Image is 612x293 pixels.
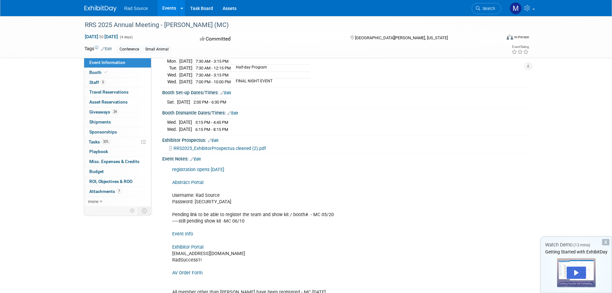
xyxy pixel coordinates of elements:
[172,270,203,276] a: AV Order Form
[179,71,192,78] td: [DATE]
[84,167,151,177] a: Budget
[162,108,528,116] div: Booth Dismantle Dates/Times:
[124,6,148,11] span: Rad Source
[573,243,590,247] span: (13 mins)
[84,34,118,40] span: [DATE] [DATE]
[84,147,151,157] a: Playbook
[84,87,151,97] a: Travel Reservations
[511,45,529,49] div: Event Rating
[89,129,117,134] span: Sponsorships
[84,68,151,78] a: Booth
[162,135,528,144] div: Exhibitor Prospectus:
[84,187,151,197] a: Attachments7
[179,58,192,65] td: [DATE]
[172,180,203,185] a: Abstract Portal
[84,97,151,107] a: Asset Reservations
[84,157,151,167] a: Misc. Expenses & Credits
[179,119,192,126] td: [DATE]
[127,206,138,215] td: Personalize Event Tab Strip
[196,59,228,64] span: 7:30 AM - 3:15 PM
[89,159,139,164] span: Misc. Expenses & Credits
[84,45,112,53] td: Tags
[514,35,529,40] div: In-Person
[83,19,492,31] div: RRS 2025 Annual Meeting - [PERSON_NAME] (MC)
[89,139,110,144] span: Tasks
[98,34,104,39] span: to
[112,109,118,114] span: 24
[89,89,129,95] span: Travel Reservations
[117,189,121,194] span: 7
[119,35,133,39] span: (4 days)
[89,189,121,194] span: Attachments
[84,127,151,137] a: Sponsorships
[507,34,513,40] img: Format-Inperson.png
[84,107,151,117] a: Giveaways24
[138,206,151,215] td: Toggle Event Tabs
[232,78,310,85] td: FINAL NIGHT EVENT
[143,46,171,53] div: Small Animal
[172,231,193,237] a: Event Info
[84,177,151,187] a: ROI, Objectives & ROO
[101,47,112,51] a: Edit
[89,119,111,124] span: Shipments
[196,79,231,84] span: 7:00 PM - 10:00 PM
[173,146,266,151] span: RRS2025_ExhibitorProspectus.cleaned (2).pdf
[602,239,609,245] div: Dismiss
[179,65,192,72] td: [DATE]
[101,80,105,85] span: 5
[232,65,310,72] td: Half-day Program
[84,78,151,87] a: Staff5
[84,117,151,127] a: Shipments
[84,137,151,147] a: Tasks33%
[84,5,117,12] img: ExhibitDay
[208,138,218,143] a: Edit
[472,3,501,14] a: Search
[463,33,529,43] div: Event Format
[167,65,179,72] td: Tue.
[195,120,228,125] span: 3:15 PM - 4:45 PM
[89,60,125,65] span: Event Information
[541,242,612,248] div: Watch Demo
[89,169,104,174] span: Budget
[89,149,108,154] span: Playbook
[179,126,192,133] td: [DATE]
[104,70,108,74] i: Booth reservation complete
[172,167,224,172] a: registration opens [DATE]
[162,154,528,162] div: Event Notes:
[227,111,238,115] a: Edit
[220,91,231,95] a: Edit
[89,109,118,114] span: Giveaways
[118,46,141,53] div: Conference
[172,244,203,250] a: Exhibitor Portal
[193,100,226,105] span: 2:00 PM - 6:30 PM
[198,33,340,45] div: Committed
[167,58,179,65] td: Mon.
[169,146,266,151] a: RRS2025_ExhibitorProspectus.cleaned (2).pdf
[567,267,586,279] div: Play
[355,35,448,40] span: [GEOGRAPHIC_DATA][PERSON_NAME], [US_STATE]
[195,127,228,132] span: 6:15 PM - 8:15 PM
[89,99,128,105] span: Asset Reservations
[541,249,612,255] div: Getting Started with ExhibitDay
[167,119,179,126] td: Wed.
[89,70,109,75] span: Booth
[84,58,151,68] a: Event Information
[89,80,105,85] span: Staff
[102,139,110,144] span: 33%
[167,99,177,105] td: Sat.
[88,199,98,204] span: more
[84,197,151,206] a: more
[510,2,522,14] img: Madison Coleman
[177,99,190,105] td: [DATE]
[196,66,231,70] span: 7:30 AM - 12:15 PM
[179,78,192,85] td: [DATE]
[190,157,201,161] a: Edit
[196,73,228,78] span: 7:30 AM - 3:15 PM
[162,88,528,96] div: Booth Set-up Dates/Times:
[167,71,179,78] td: Wed.
[167,126,179,133] td: Wed.
[167,78,179,85] td: Wed.
[89,179,132,184] span: ROI, Objectives & ROO
[480,6,495,11] span: Search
